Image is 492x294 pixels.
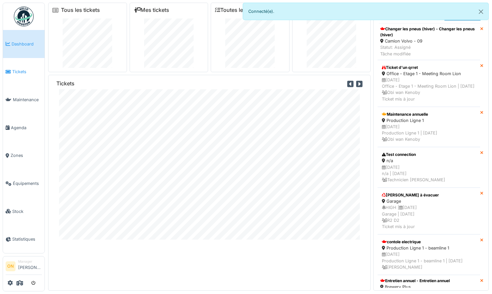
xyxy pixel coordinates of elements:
span: Maintenance [13,97,42,103]
a: ON Manager[PERSON_NAME] [6,259,42,275]
a: contole electrique Production Ligne 1 - beamline 1 [DATE]Production Ligne 1 - beamline 1 | [DATE]... [378,234,480,275]
a: Agenda [3,114,45,142]
li: ON [6,261,15,271]
a: Zones [3,142,45,170]
a: Statistiques [3,225,45,253]
span: Stock [12,208,42,215]
span: Zones [11,152,42,159]
div: [DATE] Production Ligne 1 | [DATE] Obi wan Kenoby [382,124,476,143]
div: Production Ligne 1 [382,117,476,124]
div: Maintenance annuelle [382,111,476,117]
a: Tickets [3,58,45,86]
div: Garage [382,198,476,204]
div: Test connection [382,152,476,158]
div: [PERSON_NAME] à évacuer [382,192,476,198]
div: Entretien annuel - Entretien annuel [380,278,450,284]
a: Toutes les tâches [215,7,264,13]
li: [PERSON_NAME] [18,259,42,273]
a: Ticket d’un qrret Office - Etage 1 - Meeting Room Lion [DATE]Office - Etage 1 - Meeting Room Lion... [378,60,480,107]
span: Équipements [13,180,42,187]
span: Dashboard [12,41,42,47]
a: Stock [3,197,45,225]
div: Brewery Plus [380,284,450,290]
div: contole electrique [382,239,476,245]
a: [PERSON_NAME] à évacuer Garage HIGH |[DATE]Garage | [DATE] R2 D2Ticket mis à jour [378,188,480,234]
a: Maintenance annuelle Production Ligne 1 [DATE]Production Ligne 1 | [DATE] Obi wan Kenoby [378,107,480,147]
span: Agenda [11,125,42,131]
div: Statut: Assigné Tâche modifiée [380,44,477,57]
button: Close [474,3,488,20]
div: Changer les pneus (hiver) - Changer les pneus (hiver) [380,26,477,38]
div: [DATE] n/a | [DATE] Technicien [PERSON_NAME] [382,164,476,183]
span: Statistiques [12,236,42,242]
div: Manager [18,259,42,264]
div: n/a [382,158,476,164]
a: Maintenance [3,86,45,114]
div: [DATE] Office - Etage 1 - Meeting Room Lion | [DATE] Obi wan Kenoby Ticket mis à jour [382,77,476,102]
div: Camion Volvo - 09 [380,38,477,44]
h6: Tickets [56,80,75,87]
a: Équipements [3,169,45,197]
a: Mes tickets [134,7,169,13]
span: Tickets [12,69,42,75]
img: Badge_color-CXgf-gQk.svg [14,7,34,26]
a: Dashboard [3,30,45,58]
div: Ticket d’un qrret [382,65,476,71]
div: Production Ligne 1 - beamline 1 [382,245,476,251]
a: Tous les tickets [61,7,100,13]
div: HIGH | [DATE] Garage | [DATE] R2 D2 Ticket mis à jour [382,204,476,230]
div: Office - Etage 1 - Meeting Room Lion [382,71,476,77]
div: [DATE] Production Ligne 1 - beamline 1 | [DATE] [PERSON_NAME] [382,251,476,270]
div: Connecté(e). [243,3,489,20]
a: Changer les pneus (hiver) - Changer les pneus (hiver) Camion Volvo - 09 Statut: AssignéTâche modi... [378,23,480,60]
a: Test connection n/a [DATE]n/a | [DATE] Technicien [PERSON_NAME] [378,147,480,188]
